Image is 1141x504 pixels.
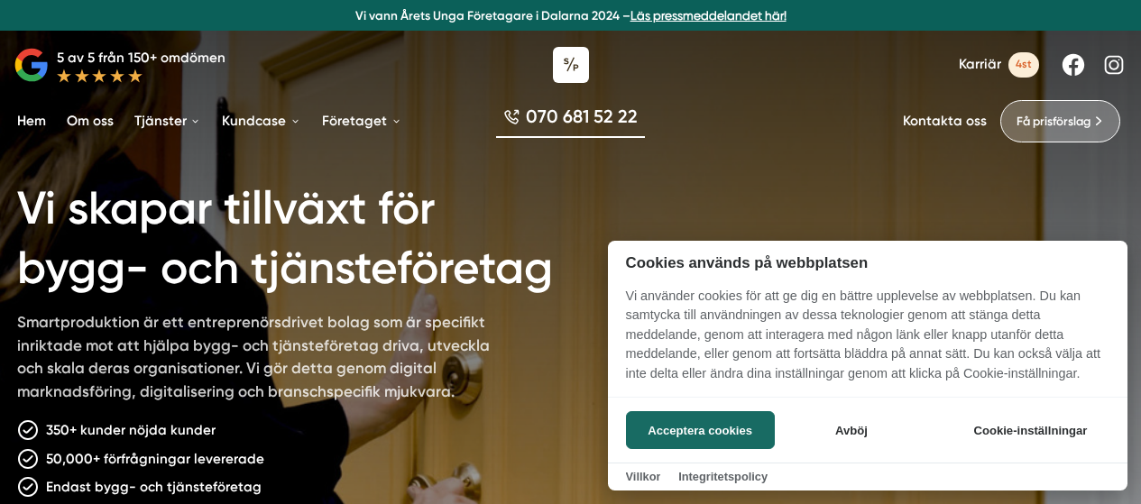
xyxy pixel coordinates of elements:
a: Integritetspolicy [678,470,768,483]
h2: Cookies används på webbplatsen [608,254,1127,271]
button: Cookie-inställningar [952,411,1109,449]
p: Vi använder cookies för att ge dig en bättre upplevelse av webbplatsen. Du kan samtycka till anvä... [608,287,1127,397]
a: Villkor [626,470,661,483]
button: Acceptera cookies [626,411,775,449]
button: Avböj [779,411,923,449]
